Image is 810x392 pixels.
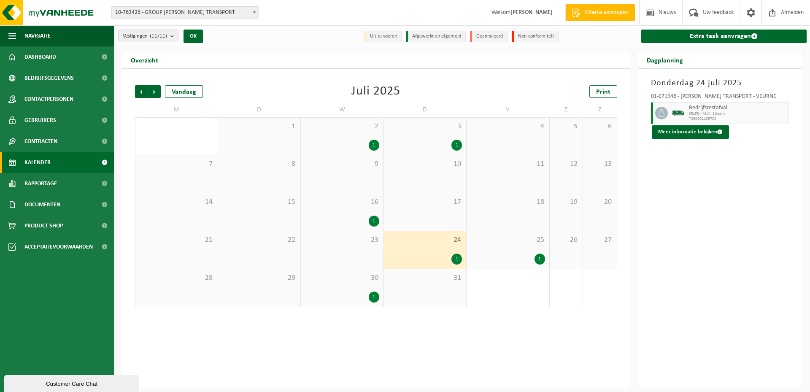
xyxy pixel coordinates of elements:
span: 27 [587,235,612,245]
span: 10-763426 - GROUP MATTHEEUWS ERIC TRANSPORT [111,6,259,19]
span: 28 [140,273,213,283]
span: 13 [587,160,612,169]
span: 11 [471,160,545,169]
span: 29 [222,273,297,283]
a: Extra taak aanvragen [641,30,807,43]
span: 6 [587,122,612,131]
iframe: chat widget [4,373,141,392]
span: 16 [305,197,379,207]
td: V [467,102,550,117]
div: 1 [451,254,462,265]
button: OK [184,30,203,43]
span: Vestigingen [123,30,167,43]
span: Acceptatievoorwaarden [24,236,93,257]
span: 24 [388,235,462,245]
span: 18 [471,197,545,207]
span: 8 [222,160,297,169]
span: 9 [305,160,379,169]
span: Product Shop [24,215,63,236]
td: Z [583,102,617,117]
span: Kalender [24,152,51,173]
span: 26 [554,235,579,245]
span: Gebruikers [24,110,56,131]
span: Bedrijfsgegevens [24,68,74,89]
div: 01-071946 - [PERSON_NAME] TRANSPORT - VEURNE [651,94,789,102]
td: M [135,102,218,117]
button: Meer informatie bekijken [652,125,729,139]
li: Geannuleerd [470,31,508,42]
span: 3 [388,122,462,131]
span: 2 [305,122,379,131]
span: Offerte aanvragen [583,8,631,17]
a: Print [589,85,617,98]
h2: Dagplanning [638,51,691,68]
span: 5 [554,122,579,131]
span: SELFD - Multi Stream [689,111,787,116]
li: Afgewerkt en afgemeld [406,31,466,42]
span: 30 [305,273,379,283]
strong: [PERSON_NAME] [510,9,553,16]
span: Rapportage [24,173,57,194]
span: 12 [554,160,579,169]
span: 23 [305,235,379,245]
td: Z [550,102,583,117]
h3: Donderdag 24 juli 2025 [651,77,789,89]
span: Vorige [135,85,148,98]
button: Vestigingen(11/11) [118,30,178,42]
span: 14 [140,197,213,207]
span: 21 [140,235,213,245]
span: Documenten [24,194,60,215]
div: 1 [451,140,462,151]
span: 17 [388,197,462,207]
span: Print [596,89,610,95]
div: 1 [369,216,379,227]
div: 1 [369,140,379,151]
li: Uit te voeren [364,31,402,42]
span: Contracten [24,131,57,152]
span: Navigatie [24,25,51,46]
count: (11/11) [150,33,167,39]
div: 1 [535,254,545,265]
span: 4 [471,122,545,131]
span: Contactpersonen [24,89,73,110]
span: 19 [554,197,579,207]
span: 15 [222,197,297,207]
div: Juli 2025 [351,85,400,98]
div: 1 [369,292,379,303]
span: 10-763426 - GROUP MATTHEEUWS ERIC TRANSPORT [112,7,259,19]
span: 1 [222,122,297,131]
span: 22 [222,235,297,245]
span: T250002195702 [689,116,787,122]
span: Volgende [148,85,161,98]
td: D [218,102,301,117]
span: Bedrijfsrestafval [689,105,787,111]
a: Offerte aanvragen [565,4,635,21]
img: BL-SO-LV [672,107,685,119]
td: W [301,102,384,117]
span: 10 [388,160,462,169]
span: Dashboard [24,46,56,68]
td: D [384,102,467,117]
h2: Overzicht [122,51,167,68]
div: Vandaag [165,85,203,98]
span: 7 [140,160,213,169]
span: 20 [587,197,612,207]
span: 25 [471,235,545,245]
li: Non-conformiteit [512,31,559,42]
span: 31 [388,273,462,283]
